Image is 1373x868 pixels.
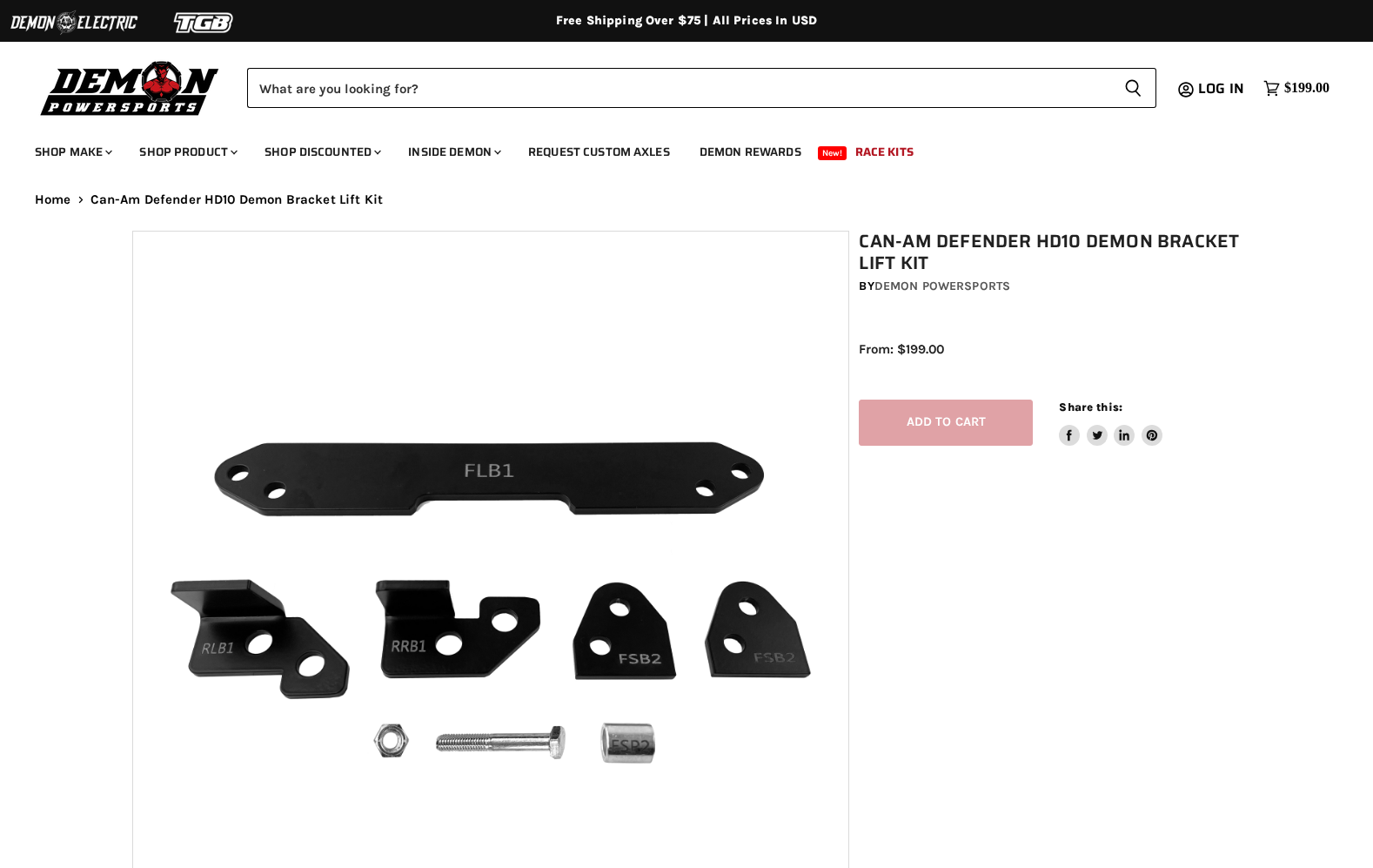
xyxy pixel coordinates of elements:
a: Demon Powersports [874,279,1010,293]
span: New! [818,146,847,160]
a: Shop Make [22,134,123,170]
a: Shop Product [126,134,248,170]
a: Home [35,192,71,207]
span: Can-Am Defender HD10 Demon Bracket Lift Kit [90,192,383,207]
form: Product [247,68,1156,108]
div: by [859,277,1249,296]
img: Demon Electric Logo 2 [9,6,139,39]
span: $199.00 [1284,80,1329,97]
span: Share this: [1059,400,1122,414]
a: Inside Demon [395,134,512,170]
img: TGB Logo 2 [139,6,270,39]
img: Demon Powersports [35,57,225,118]
span: Log in [1198,77,1244,99]
a: Shop Discounted [251,134,392,170]
input: Search [247,68,1110,108]
button: Search [1110,68,1156,108]
a: Request Custom Axles [515,134,683,170]
aside: Share this: [1059,400,1162,446]
a: Log in [1190,81,1255,97]
a: Demon Rewards [686,134,814,170]
a: Race Kits [842,134,927,170]
span: From: $199.00 [859,341,944,357]
a: $199.00 [1255,76,1338,101]
ul: Main menu [22,127,1325,170]
h1: Can-Am Defender HD10 Demon Bracket Lift Kit [859,231,1249,274]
